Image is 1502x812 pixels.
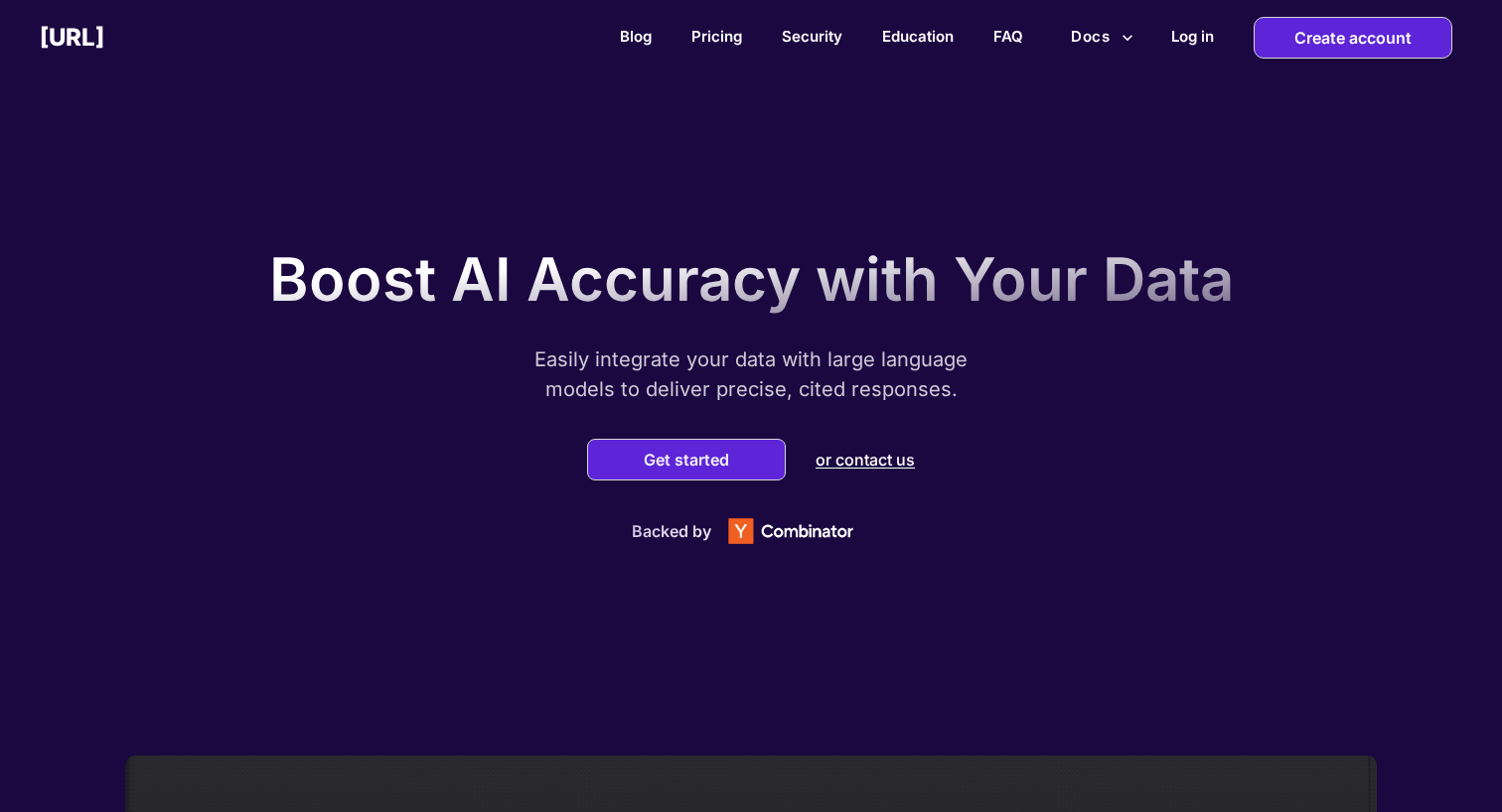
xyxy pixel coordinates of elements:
a: Education [882,27,954,46]
a: FAQ [993,27,1023,46]
a: Blog [620,27,652,46]
button: Get started [638,450,735,470]
a: Security [782,27,842,46]
p: Backed by [632,521,711,541]
p: Create account [1294,18,1412,58]
h2: Log in [1171,27,1214,46]
img: Y Combinator logo [711,507,870,555]
a: Pricing [691,27,742,46]
p: Easily integrate your data with large language models to deliver precise, cited responses. [503,344,999,404]
button: more [1063,18,1141,56]
h2: [URL] [40,23,104,52]
p: or contact us [816,450,915,470]
p: Boost AI Accuracy with Your Data [269,243,1234,315]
